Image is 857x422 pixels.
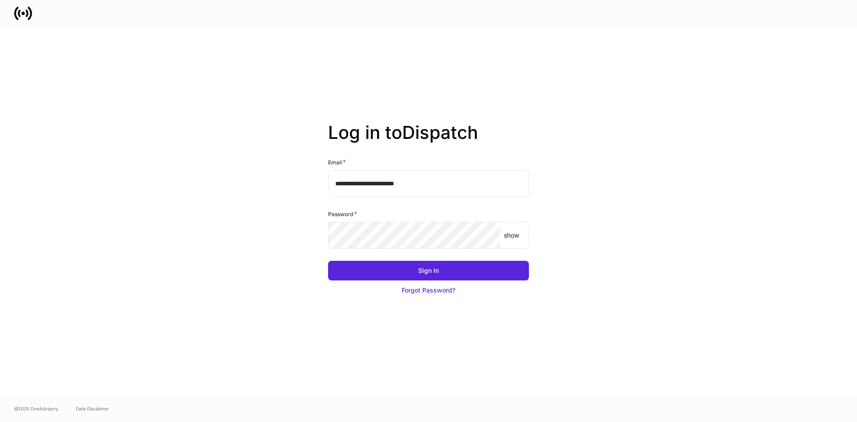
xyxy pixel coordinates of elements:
a: Data Disclaimer [76,405,109,412]
span: © 2025 OneAdvisory [14,405,58,412]
h6: Email [328,158,346,167]
button: Sign In [328,261,529,280]
div: Forgot Password? [402,286,455,295]
div: Sign In [418,266,439,275]
h2: Log in to Dispatch [328,122,529,158]
button: Forgot Password? [328,280,529,300]
h6: Password [328,209,357,218]
p: show [504,231,519,240]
